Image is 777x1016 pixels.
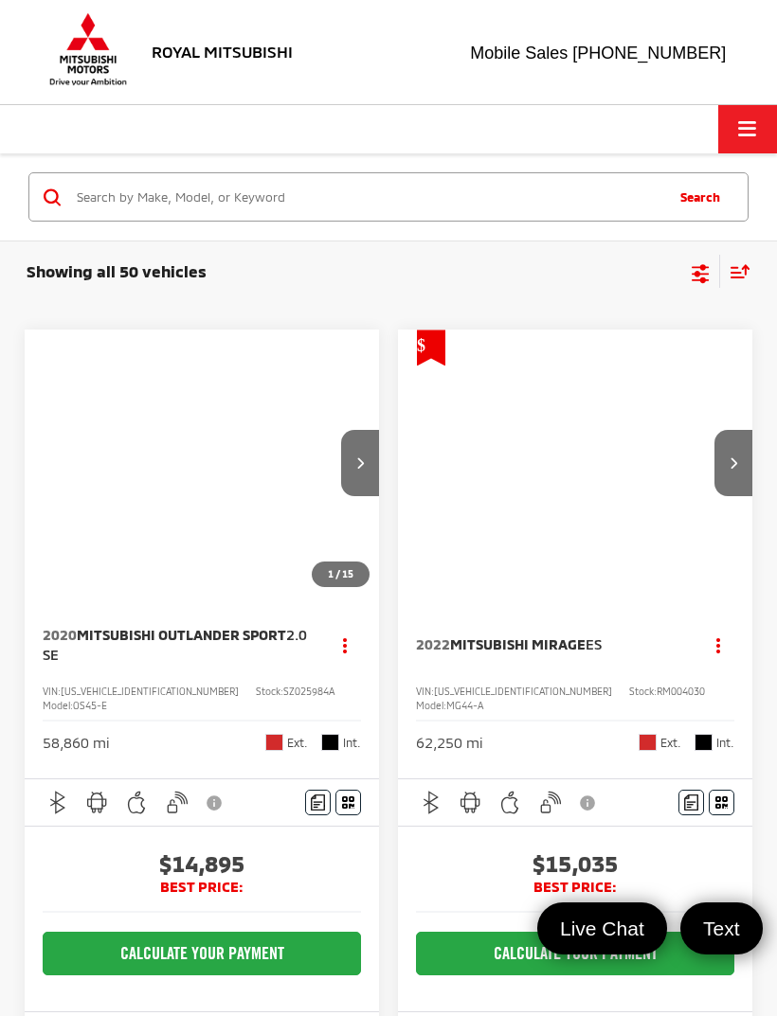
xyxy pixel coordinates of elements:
span: VIN: [416,686,434,697]
img: Android Auto [85,791,109,814]
span: 2022 [416,635,450,652]
a: 2022Mitsubishi MirageES [416,634,684,654]
button: Search [661,173,748,221]
img: Comments [684,794,698,810]
button: Actions [701,628,734,661]
span: [US_VEHICLE_IDENTIFICATION_NUMBER] [61,686,239,697]
img: Bluetooth® [46,791,70,814]
h3: Royal Mitsubishi [152,43,293,61]
span: $14,895 [43,849,362,878]
span: Mobile Sales [470,44,568,62]
button: Select filters [689,258,713,286]
button: Next image [341,430,379,496]
span: dropdown dots [716,637,720,652]
span: Mitsubishi Mirage [450,635,586,652]
button: View Disclaimer [200,783,232,823]
span: dropdown dots [343,637,347,652]
span: 1 [328,568,334,579]
input: Search by Make, Model, or Keyword [75,174,661,220]
img: Apple CarPlay [498,791,522,814]
span: Red [639,734,657,752]
img: Keyless Entry [538,791,562,814]
button: Window Sticker [335,790,361,815]
span: MG44-A [446,700,483,711]
span: Ext. [660,735,681,751]
button: Select sort value [720,255,750,288]
button: Comments [678,790,704,815]
button: CALCULATE YOUR PAYMENT [416,932,735,975]
div: 62,250 mi [416,733,483,753]
span: SZ025984A [283,686,334,697]
span: BEST PRICE: [43,878,362,897]
img: Apple CarPlay [125,791,149,814]
button: Window Sticker [709,790,734,815]
span: 2020 [43,626,77,643]
i: Window Sticker [715,795,728,810]
button: Comments [305,790,331,815]
a: Text [680,902,763,954]
a: Live Chat [537,902,667,954]
a: 2020Mitsubishi Outlander Sport2.0 SE [43,625,311,664]
button: CALCULATE YOUR PAYMENT [43,932,362,975]
span: Get Price Drop Alert [417,330,445,365]
span: Live Chat [551,916,654,941]
span: Black [321,734,339,752]
span: VIN: [43,686,61,697]
span: Int. [343,735,361,751]
img: Comments [311,794,325,810]
span: Stock: [256,686,283,697]
img: Keyless Entry [165,791,189,814]
span: / [334,567,342,580]
button: Click to show site navigation [718,105,777,153]
span: Black [695,734,713,752]
span: Int. [716,735,734,751]
span: RM004030 [657,686,705,697]
span: Model: [416,700,446,711]
span: Stock: [629,686,657,697]
span: Showing all 50 vehicles [27,261,207,280]
span: OS45-E [73,700,107,711]
button: Next image [714,430,752,496]
span: 2.0 SE [43,626,307,663]
span: Ext. [287,735,308,751]
button: View Disclaimer [573,783,605,823]
span: BEST PRICE: [416,878,735,897]
span: [PHONE_NUMBER] [572,44,726,62]
span: Mitsubishi Outlander Sport [77,626,286,643]
span: 15 [342,568,353,579]
span: ES [586,635,602,652]
span: Model: [43,700,73,711]
span: $15,035 [416,849,735,878]
i: Window Sticker [342,795,354,810]
img: Android Auto [459,791,482,814]
span: [US_VEHICLE_IDENTIFICATION_NUMBER] [434,686,612,697]
span: Text [694,916,750,941]
button: Actions [328,628,361,661]
span: Red Diamond [265,734,283,752]
img: Bluetooth® [420,791,443,814]
div: 58,860 mi [43,733,110,753]
img: Mitsubishi [45,12,131,86]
